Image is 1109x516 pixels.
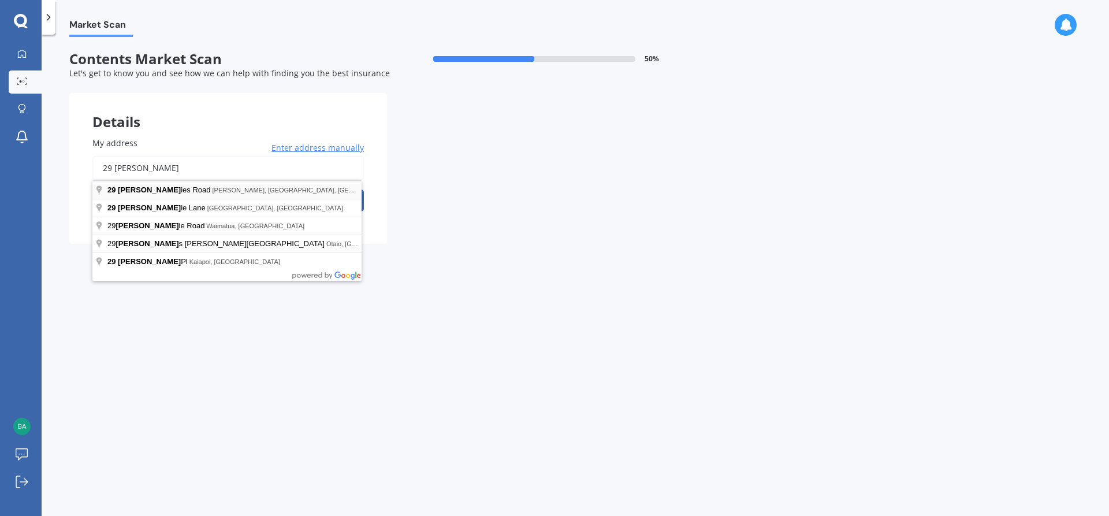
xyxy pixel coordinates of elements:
input: Enter address [92,156,364,180]
span: Kaiapoi, [GEOGRAPHIC_DATA] [189,258,280,265]
span: My address [92,138,137,149]
span: Contents Market Scan [69,51,387,68]
span: 29 [PERSON_NAME] [107,257,181,266]
div: Details [69,93,387,128]
span: 29 [PERSON_NAME] [107,203,181,212]
span: [GEOGRAPHIC_DATA], [GEOGRAPHIC_DATA] [207,205,343,211]
span: [PERSON_NAME] [116,239,178,248]
span: 50 % [645,55,659,63]
span: [PERSON_NAME] [116,221,178,230]
span: Pl [107,257,189,266]
img: 8a758eb55ff3dbe6e66ba6ed62ebcea2 [13,418,31,435]
span: Waimatua, [GEOGRAPHIC_DATA] [206,222,304,229]
span: 29 s [PERSON_NAME][GEOGRAPHIC_DATA] [107,239,326,248]
span: 29 [107,185,116,194]
span: Market Scan [69,19,133,35]
span: ies Road [107,185,212,194]
span: [PERSON_NAME] [118,185,181,194]
span: Enter address manually [271,142,364,154]
span: [PERSON_NAME], [GEOGRAPHIC_DATA], [GEOGRAPHIC_DATA] [212,187,404,194]
span: Otaio, [GEOGRAPHIC_DATA] [326,240,411,247]
span: 29 ie Road [107,221,206,230]
span: Let's get to know you and see how we can help with finding you the best insurance [69,68,390,79]
span: ie Lane [107,203,207,212]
